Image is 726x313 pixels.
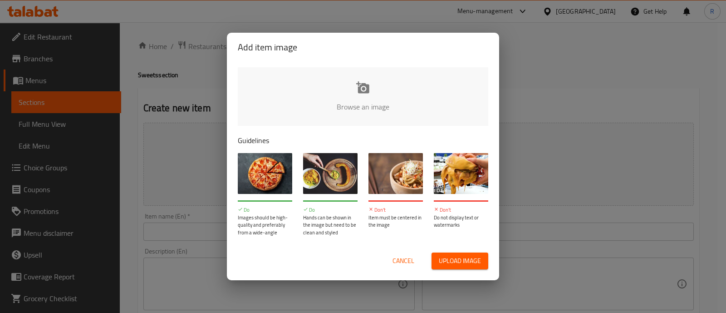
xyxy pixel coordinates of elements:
[392,255,414,267] span: Cancel
[368,206,423,214] p: Don't
[368,153,423,194] img: guide-img-3@3x.jpg
[238,214,292,237] p: Images should be high-quality and preferably from a wide-angle
[434,214,488,229] p: Do not display text or watermarks
[434,153,488,194] img: guide-img-4@3x.jpg
[439,255,481,267] span: Upload image
[389,253,418,269] button: Cancel
[303,206,358,214] p: Do
[303,214,358,237] p: Hands can be shown in the image but need to be clean and styled
[238,40,488,55] h2: Add item image
[238,206,292,214] p: Do
[238,135,488,146] p: Guidelines
[432,253,488,269] button: Upload image
[303,153,358,194] img: guide-img-2@3x.jpg
[368,214,423,229] p: Item must be centered in the image
[238,153,292,194] img: guide-img-1@3x.jpg
[434,206,488,214] p: Don't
